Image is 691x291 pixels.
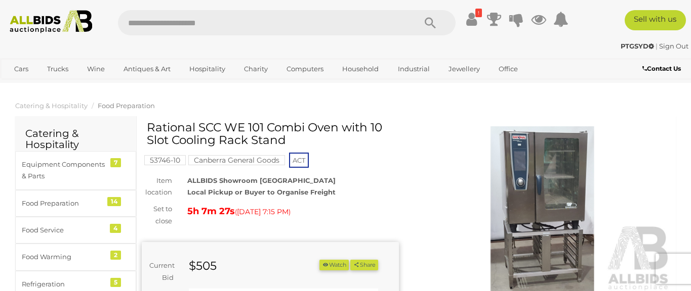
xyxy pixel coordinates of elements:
[475,9,482,17] i: !
[22,159,105,182] div: Equipment Components & Parts
[98,102,155,110] a: Food Preparation
[625,10,686,30] a: Sell with us
[110,251,121,260] div: 2
[492,61,524,77] a: Office
[183,61,232,77] a: Hospitality
[147,121,396,147] h1: Rational SCC WE 101 Combi Oven with 10 Slot Cooling Rack Stand
[405,10,456,35] button: Search
[134,203,180,227] div: Set to close
[142,260,181,283] div: Current Bid
[350,260,378,270] button: Share
[464,10,479,28] a: !
[22,224,105,236] div: Food Service
[22,278,105,290] div: Refrigeration
[15,217,136,244] a: Food Service 4
[117,61,177,77] a: Antiques & Art
[656,42,658,50] span: |
[187,188,336,196] strong: Local Pickup or Buyer to Organise Freight
[642,63,683,74] a: Contact Us
[187,176,336,184] strong: ALLBIDS Showroom [GEOGRAPHIC_DATA]
[280,61,330,77] a: Computers
[15,151,136,190] a: Equipment Components & Parts 7
[621,42,654,50] strong: PTGSYD
[336,61,385,77] a: Household
[621,42,656,50] a: PTGSYD
[47,77,132,94] a: [GEOGRAPHIC_DATA]
[80,61,111,77] a: Wine
[144,155,186,165] mark: 53746-10
[8,61,35,77] a: Cars
[391,61,436,77] a: Industrial
[442,61,486,77] a: Jewellery
[188,156,285,164] a: Canberra General Goods
[187,206,235,217] strong: 5h 7m 27s
[15,244,136,270] a: Food Warming 2
[15,190,136,217] a: Food Preparation 14
[289,153,309,168] span: ACT
[22,251,105,263] div: Food Warming
[659,42,688,50] a: Sign Out
[110,158,121,167] div: 7
[134,175,180,199] div: Item location
[319,260,349,270] li: Watch this item
[319,260,349,270] button: Watch
[22,198,105,209] div: Food Preparation
[144,156,186,164] a: 53746-10
[110,224,121,233] div: 4
[40,61,75,77] a: Trucks
[188,155,285,165] mark: Canberra General Goods
[642,65,681,72] b: Contact Us
[110,278,121,287] div: 5
[15,102,88,110] a: Catering & Hospitality
[189,259,217,273] strong: $505
[107,197,121,206] div: 14
[5,10,97,33] img: Allbids.com.au
[237,207,289,216] span: [DATE] 7:15 PM
[237,61,274,77] a: Charity
[25,128,126,150] h2: Catering & Hospitality
[8,77,42,94] a: Sports
[235,208,291,216] span: ( )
